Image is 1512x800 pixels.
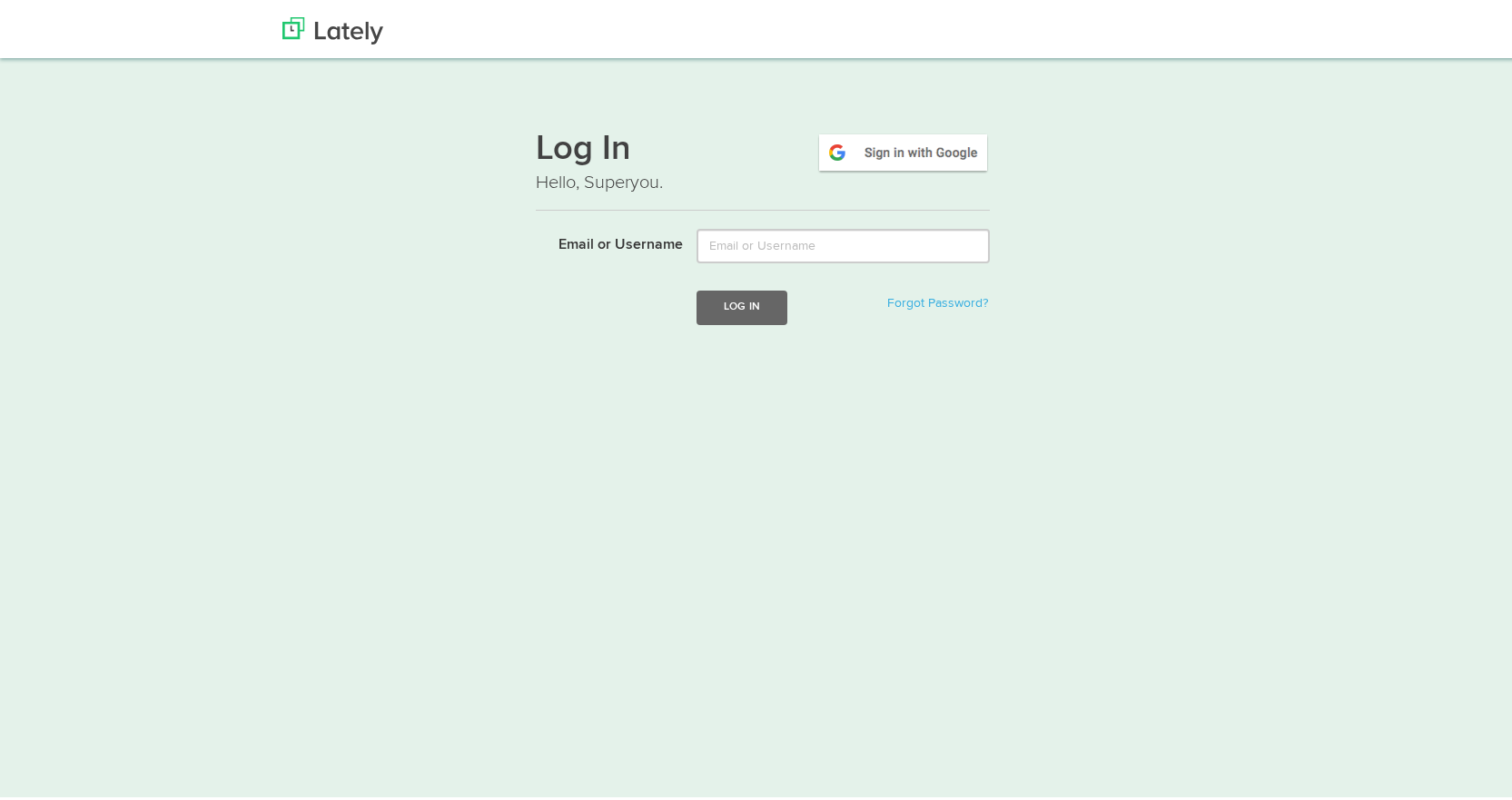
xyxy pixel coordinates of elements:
[887,293,988,306] a: Forgot Password?
[697,225,990,260] input: Email or Username
[282,14,383,41] img: Lately
[697,287,787,321] button: Log In
[536,166,990,193] p: Hello, Superyou.
[536,128,990,166] h1: Log In
[816,128,990,170] img: google-signin.png
[522,225,683,252] label: Email or Username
